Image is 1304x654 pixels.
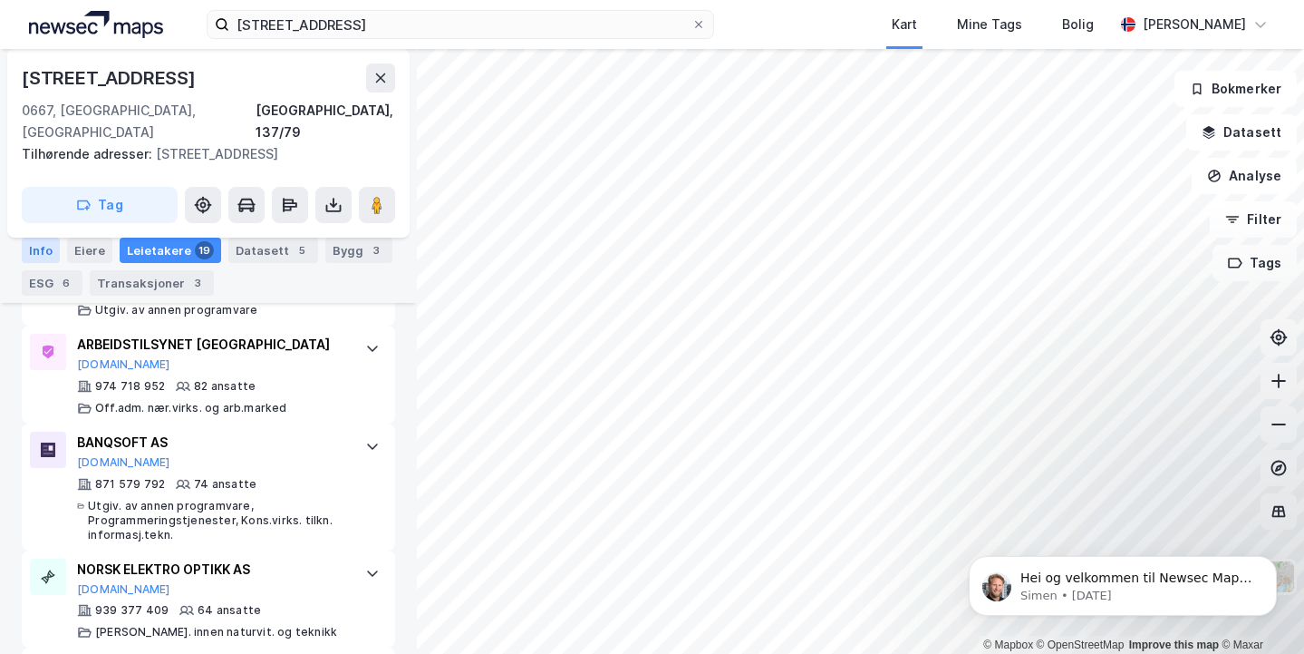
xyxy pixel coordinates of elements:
[90,270,214,296] div: Transaksjoner
[57,274,75,292] div: 6
[1174,71,1297,107] button: Bokmerker
[1210,201,1297,238] button: Filter
[95,477,165,492] div: 871 579 792
[228,238,318,263] div: Datasett
[67,238,112,263] div: Eiere
[1129,639,1219,651] a: Improve this map
[22,100,256,143] div: 0667, [GEOGRAPHIC_DATA], [GEOGRAPHIC_DATA]
[22,270,82,296] div: ESG
[77,559,347,581] div: NORSK ELEKTRO OPTIKK AS
[120,238,221,263] div: Leietakere
[95,603,169,618] div: 939 377 409
[1143,14,1246,35] div: [PERSON_NAME]
[957,14,1022,35] div: Mine Tags
[88,499,347,542] div: Utgiv. av annen programvare, Programmeringstjenester, Kons.virks. tilkn. informasj.tekn.
[256,100,395,143] div: [GEOGRAPHIC_DATA], 137/79
[892,14,917,35] div: Kart
[22,63,199,93] div: [STREET_ADDRESS]
[229,11,691,38] input: Søk på adresse, matrikkel, gårdeiere, leietakere eller personer
[77,357,170,372] button: [DOMAIN_NAME]
[22,143,381,165] div: [STREET_ADDRESS]
[95,303,257,317] div: Utgiv. av annen programvare
[22,187,178,223] button: Tag
[198,603,261,618] div: 64 ansatte
[1192,158,1297,194] button: Analyse
[95,379,165,394] div: 974 718 952
[1062,14,1094,35] div: Bolig
[77,432,347,454] div: BANQSOFT AS
[95,401,287,415] div: Off.adm. nær.virks. og arb.marked
[77,455,170,470] button: [DOMAIN_NAME]
[367,241,385,259] div: 3
[195,241,214,259] div: 19
[22,238,60,263] div: Info
[194,477,256,492] div: 74 ansatte
[293,241,311,259] div: 5
[942,518,1304,645] iframe: Intercom notifications message
[194,379,256,394] div: 82 ansatte
[325,238,392,263] div: Bygg
[983,639,1033,651] a: Mapbox
[1186,114,1297,151] button: Datasett
[188,274,207,292] div: 3
[95,625,337,639] div: [PERSON_NAME]. innen naturvit. og teknikk
[77,582,170,597] button: [DOMAIN_NAME]
[77,334,347,356] div: ARBEIDSTILSYNET [GEOGRAPHIC_DATA]
[29,11,163,38] img: logo.a4113a55bc3d86da70a041830d287a7e.svg
[1212,245,1297,281] button: Tags
[1037,639,1125,651] a: OpenStreetMap
[22,146,156,161] span: Tilhørende adresser:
